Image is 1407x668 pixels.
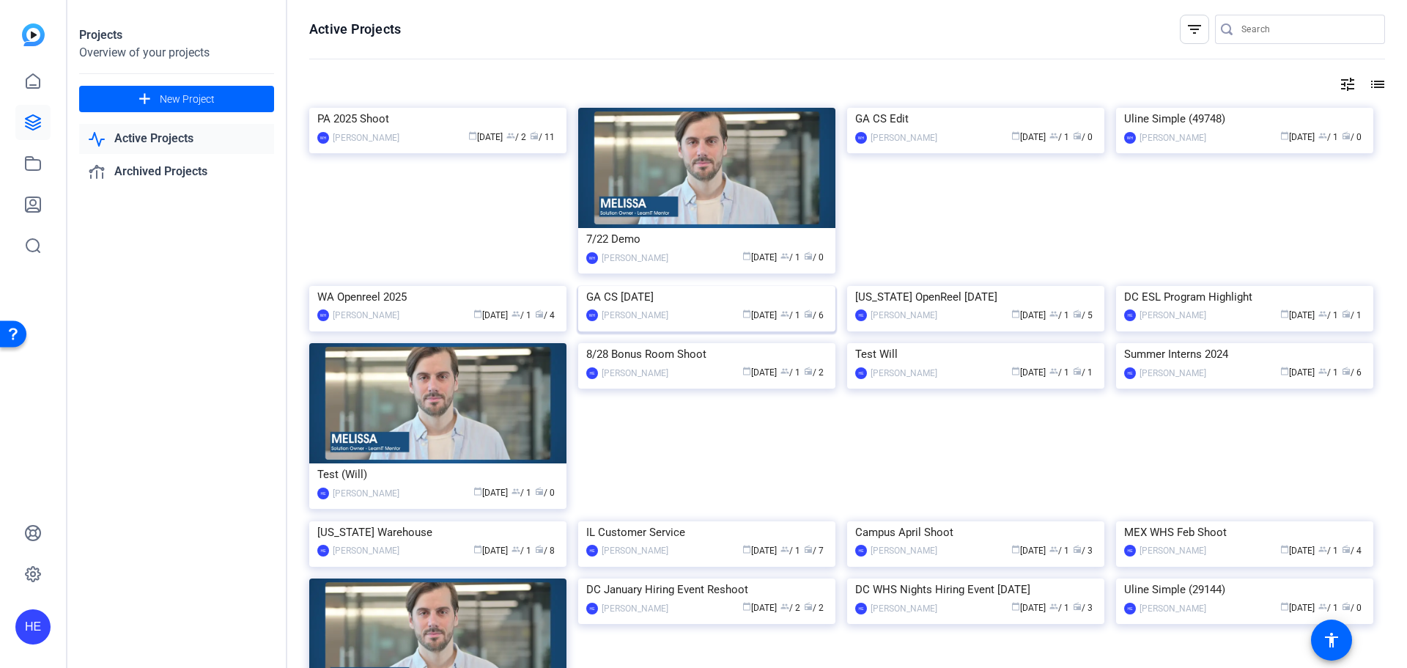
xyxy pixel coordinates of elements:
span: / 1 [1049,310,1069,320]
div: [PERSON_NAME] [602,251,668,265]
span: / 8 [535,546,555,556]
span: / 0 [535,488,555,498]
span: group [512,545,520,554]
span: radio [1073,545,1082,554]
div: [PERSON_NAME] [333,543,399,558]
span: / 1 [1318,546,1338,556]
span: / 1 [512,488,531,498]
span: group [1318,131,1327,140]
div: DC WHS Nights Hiring Event [DATE] [855,579,1096,601]
div: HE [855,309,867,321]
span: calendar_today [1011,545,1020,554]
span: calendar_today [742,252,751,260]
span: radio [804,367,813,375]
span: radio [1342,367,1351,375]
div: HE [855,603,867,614]
div: WH [855,132,867,144]
div: [PERSON_NAME] [1140,366,1206,381]
span: radio [804,545,813,554]
div: Test (Will) [317,463,558,485]
span: group [512,309,520,318]
div: IL Customer Service [586,521,827,543]
span: radio [804,309,813,318]
span: / 1 [1049,367,1069,378]
div: [PERSON_NAME] [602,543,668,558]
div: HE [317,545,329,557]
span: calendar_today [473,487,482,496]
span: radio [1073,131,1082,140]
div: HE [855,545,867,557]
div: HE [586,367,598,379]
div: [PERSON_NAME] [871,366,937,381]
span: / 6 [1342,367,1362,378]
span: [DATE] [1280,603,1315,613]
div: [US_STATE] Warehouse [317,521,558,543]
span: [DATE] [742,367,777,378]
mat-icon: filter_list [1186,21,1203,38]
span: calendar_today [1280,367,1289,375]
span: calendar_today [1280,545,1289,554]
span: group [1049,367,1058,375]
div: HE [317,488,329,499]
span: calendar_today [1280,131,1289,140]
span: group [1049,602,1058,611]
div: [US_STATE] OpenReel [DATE] [855,286,1096,308]
div: Summer Interns 2024 [1124,343,1365,365]
div: WH [1124,132,1136,144]
span: / 2 [804,367,824,378]
div: [PERSON_NAME] [333,308,399,323]
span: calendar_today [473,545,482,554]
span: / 7 [804,546,824,556]
div: [PERSON_NAME] [602,601,668,616]
div: [PERSON_NAME] [602,366,668,381]
div: [PERSON_NAME] [333,486,399,501]
span: radio [535,545,544,554]
span: radio [530,131,539,140]
div: [PERSON_NAME] [871,308,937,323]
div: WH [586,309,598,321]
div: GA CS Edit [855,108,1096,130]
div: [PERSON_NAME] [871,543,937,558]
mat-icon: tune [1339,76,1356,93]
div: 7/22 Demo [586,228,827,250]
span: / 11 [530,132,555,142]
div: WH [317,309,329,321]
span: group [780,252,789,260]
div: MEX WHS Feb Shoot [1124,521,1365,543]
span: calendar_today [473,309,482,318]
mat-icon: add [136,90,154,109]
span: / 1 [1318,367,1338,378]
span: New Project [160,92,215,107]
div: GA CS [DATE] [586,286,827,308]
span: radio [1342,602,1351,611]
span: / 1 [1049,603,1069,613]
span: calendar_today [742,545,751,554]
span: / 5 [1073,310,1093,320]
span: / 1 [780,310,800,320]
span: / 1 [1073,367,1093,378]
span: / 1 [780,367,800,378]
span: / 1 [1318,310,1338,320]
span: / 2 [780,603,800,613]
span: radio [1342,545,1351,554]
mat-icon: accessibility [1323,631,1340,649]
div: 8/28 Bonus Room Shoot [586,343,827,365]
span: [DATE] [1280,132,1315,142]
span: / 1 [780,546,800,556]
span: [DATE] [1011,310,1046,320]
button: New Project [79,86,274,112]
span: group [780,545,789,554]
div: HE [855,367,867,379]
span: / 0 [1342,603,1362,613]
div: HE [15,609,51,645]
div: WH [586,252,598,264]
div: Test Will [855,343,1096,365]
span: [DATE] [742,546,777,556]
span: [DATE] [742,310,777,320]
span: radio [1073,367,1082,375]
div: [PERSON_NAME] [1140,543,1206,558]
span: radio [1073,602,1082,611]
span: [DATE] [473,310,508,320]
span: group [780,309,789,318]
h1: Active Projects [309,21,401,38]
